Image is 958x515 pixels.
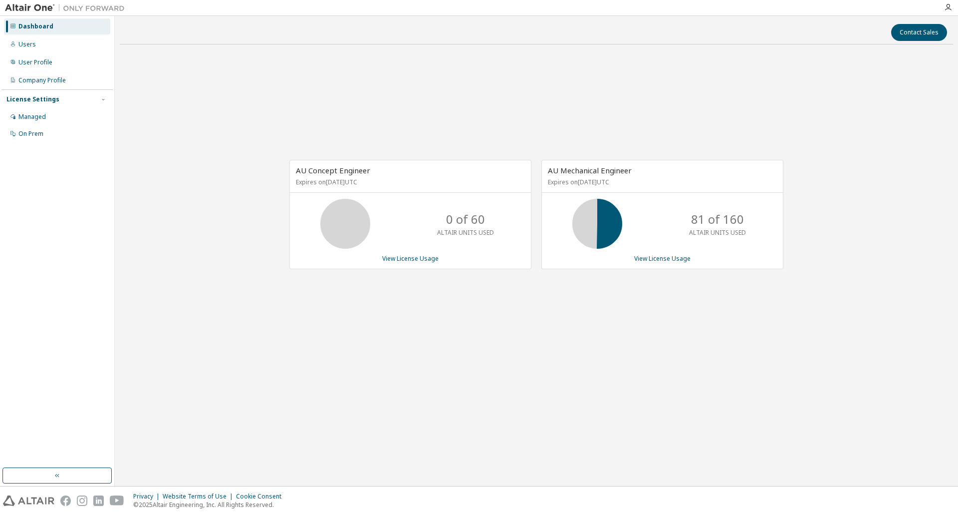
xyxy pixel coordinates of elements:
div: Cookie Consent [236,493,287,501]
img: instagram.svg [77,496,87,506]
img: facebook.svg [60,496,71,506]
div: On Prem [18,130,43,138]
p: 0 of 60 [446,211,485,228]
div: Users [18,40,36,48]
span: AU Concept Engineer [296,165,370,175]
div: License Settings [6,95,59,103]
div: Website Terms of Use [163,493,236,501]
p: © 2025 Altair Engineering, Inc. All Rights Reserved. [133,501,287,509]
img: altair_logo.svg [3,496,54,506]
div: Privacy [133,493,163,501]
p: 81 of 160 [691,211,744,228]
div: User Profile [18,58,52,66]
button: Contact Sales [891,24,947,41]
div: Company Profile [18,76,66,84]
p: ALTAIR UNITS USED [437,228,494,237]
a: View License Usage [634,254,691,263]
img: youtube.svg [110,496,124,506]
p: Expires on [DATE] UTC [548,178,774,186]
div: Dashboard [18,22,53,30]
div: Managed [18,113,46,121]
span: AU Mechanical Engineer [548,165,632,175]
p: ALTAIR UNITS USED [689,228,746,237]
a: View License Usage [382,254,439,263]
img: linkedin.svg [93,496,104,506]
p: Expires on [DATE] UTC [296,178,522,186]
img: Altair One [5,3,130,13]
